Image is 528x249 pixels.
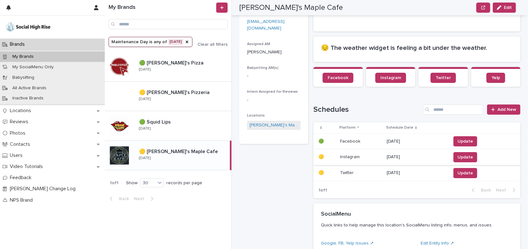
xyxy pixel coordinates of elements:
[7,41,30,47] p: Brands
[139,118,172,125] p: 🟢 Squid Lips
[328,76,348,80] span: Facebook
[5,21,51,33] img: o5DnuTxEQV6sW9jFYBBf
[477,188,491,192] span: Back
[139,126,150,131] p: [DATE]
[109,19,228,29] input: Search
[7,130,30,136] p: Photos
[247,73,301,79] p: -
[387,139,446,144] p: [DATE]
[7,75,39,80] p: Babysitting
[431,73,456,83] a: Twitter
[313,183,332,198] p: 1 of 1
[436,76,451,80] span: Twitter
[105,111,231,141] a: 🟢 Squid Lips🟢 Squid Lips [DATE]
[491,76,500,80] span: Yelp
[139,67,150,72] p: [DATE]
[7,119,33,125] p: Reviews
[7,64,59,70] p: My SocialMenu Only
[105,141,231,170] a: 🟡 [PERSON_NAME]'s Maple Cafe🟡 [PERSON_NAME]'s Maple Cafe [DATE]
[247,49,301,56] p: [PERSON_NAME]
[453,152,477,162] button: Update
[7,96,49,101] p: Inactive Brands
[105,175,124,191] p: 1 of 1
[386,124,413,131] p: Schedule Date
[7,186,81,192] p: [PERSON_NAME] Change Log
[323,73,353,83] a: Facebook
[247,90,298,94] span: Intern Assigned for Reviews
[486,73,505,83] a: Yelp
[387,154,446,160] p: [DATE]
[139,147,219,155] p: 🟡 [PERSON_NAME]'s Maple Cafe
[105,82,231,111] a: 🟡 [PERSON_NAME]'s Pizzeria🟡 [PERSON_NAME]'s Pizzeria [DATE]
[458,170,473,176] span: Update
[453,136,477,146] button: Update
[7,54,39,59] p: My Brands
[458,138,473,145] span: Update
[139,88,211,96] p: 🟡 [PERSON_NAME]'s Pizzeria
[313,165,520,181] tr: 🟡🟡 TwitterTwitter [DATE]Update
[247,66,278,70] span: Babysitting AM(s)
[247,12,266,16] span: SHR Email
[7,108,36,114] p: Locations
[7,164,48,170] p: Video Tutorials
[493,187,520,193] button: Next
[109,4,215,11] h1: My Brands
[166,180,202,186] p: records per page
[421,241,454,246] a: Edit Entity Info ↗
[140,180,156,186] div: 30
[321,241,374,246] a: Google, FB, Yelp Issues ↗
[105,196,131,202] button: Back
[134,197,148,201] span: Next
[109,37,192,47] button: Maintenance Day
[467,187,493,193] button: Back
[313,133,520,149] tr: 🟢🟢 FacebookFacebook [DATE]Update
[340,169,355,176] p: Twitter
[7,175,37,181] p: Feedback
[197,42,228,47] span: Clear all filters
[498,107,516,112] span: Add New
[239,3,343,12] h2: [PERSON_NAME]'s Maple Cafe
[247,19,284,30] a: [EMAIL_ADDRESS][DOMAIN_NAME]
[318,153,325,160] p: 🟡
[7,152,28,158] p: Users
[321,211,351,218] h2: SocialMenu
[453,168,477,178] button: Update
[247,114,265,118] span: Locations
[375,73,406,83] a: Instagram
[115,197,129,201] span: Back
[380,76,401,80] span: Instagram
[105,52,231,82] a: 🟢 [PERSON_NAME]'s Pizza🟢 [PERSON_NAME]'s Pizza [DATE]
[387,170,446,176] p: [DATE]
[423,104,483,115] input: Search
[339,124,356,131] p: Platform
[192,42,228,47] button: Clear all filters
[7,197,38,203] p: NPS Brand
[250,122,298,129] a: [PERSON_NAME]'s Maple Cafe
[247,42,270,46] span: Assigned AM
[7,85,51,91] p: All Active Brands
[321,44,513,52] h2: 😔 The weather widget is feeling a bit under the weather.
[313,105,420,114] h1: Schedules
[493,3,516,13] button: Edit
[139,156,150,160] p: [DATE]
[139,59,205,66] p: 🟢 [PERSON_NAME]'s Pizza
[126,180,137,186] p: Show
[313,149,520,165] tr: 🟡🟡 InstagramInstagram [DATE]Update
[7,141,35,147] p: Contacts
[340,153,361,160] p: Instagram
[487,104,520,115] a: Add New
[139,97,150,101] p: [DATE]
[131,196,158,202] button: Next
[318,169,325,176] p: 🟡
[458,154,473,160] span: Update
[318,138,325,144] p: 🟢
[504,5,512,10] span: Edit
[340,138,362,144] p: Facebook
[496,188,510,192] span: Next
[247,97,301,104] p: -
[321,222,510,228] p: Quick links to help manage this location's SocialMenu listing info, menus, and issues.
